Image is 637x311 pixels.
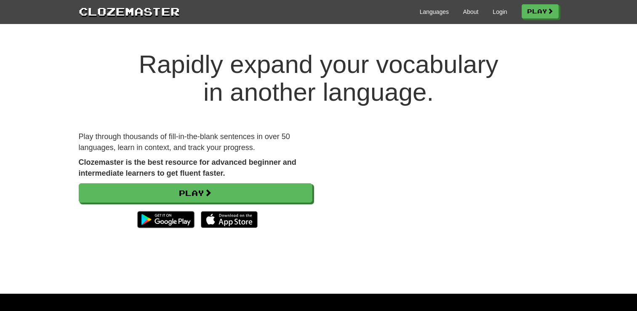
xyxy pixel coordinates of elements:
a: Play [522,4,559,19]
p: Play through thousands of fill-in-the-blank sentences in over 50 languages, learn in context, and... [79,131,312,153]
a: Login [493,8,507,16]
img: Download_on_the_App_Store_Badge_US-UK_135x40-25178aeef6eb6b83b96f5f2d004eda3bffbb37122de64afbaef7... [201,211,258,228]
img: Get it on Google Play [133,207,198,232]
a: Clozemaster [79,3,180,19]
a: About [463,8,479,16]
a: Languages [420,8,449,16]
a: Play [79,183,312,203]
strong: Clozemaster is the best resource for advanced beginner and intermediate learners to get fluent fa... [79,158,296,177]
